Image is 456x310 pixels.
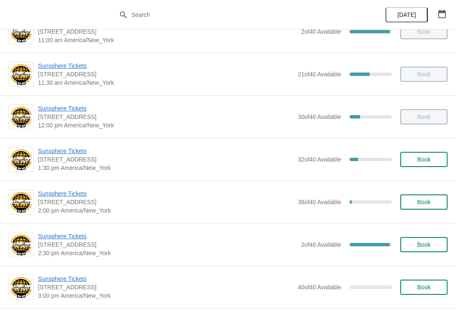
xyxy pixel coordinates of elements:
span: [STREET_ADDRESS] [38,198,293,206]
span: 11:30 am America/New_York [38,78,293,87]
img: Sunsphere Tickets | 810 Clinch Avenue, Knoxville, TN, USA | 11:30 am America/New_York [9,63,33,86]
span: Book [417,241,431,248]
span: 2 of 40 Available [301,28,341,35]
span: 30 of 40 Available [298,113,341,120]
img: Sunsphere Tickets | 810 Clinch Avenue, Knoxville, TN, USA | 11:00 am America/New_York [9,20,33,43]
button: Book [400,194,448,210]
span: Sunsphere Tickets [38,62,293,70]
img: Sunsphere Tickets | 810 Clinch Avenue, Knoxville, TN, USA | 3:00 pm America/New_York [9,276,33,299]
span: 12:00 pm America/New_York [38,121,293,129]
span: [DATE] [397,11,416,18]
button: Book [400,237,448,252]
span: Sunsphere Tickets [38,189,293,198]
span: [STREET_ADDRESS] [38,70,293,78]
span: 40 of 40 Available [298,284,341,291]
span: 11:00 am America/New_York [38,36,297,44]
span: 1:30 pm America/New_York [38,164,293,172]
span: [STREET_ADDRESS] [38,155,293,164]
span: [STREET_ADDRESS] [38,27,297,36]
input: Search [131,7,342,22]
button: Book [400,280,448,295]
span: 3:00 pm America/New_York [38,291,293,300]
img: Sunsphere Tickets | 810 Clinch Avenue, Knoxville, TN, USA | 12:00 pm America/New_York [9,105,33,129]
span: Sunsphere Tickets [38,104,293,113]
span: 38 of 40 Available [298,199,341,205]
span: Sunsphere Tickets [38,275,293,283]
span: 2:30 pm America/New_York [38,249,297,257]
span: Book [417,199,431,205]
span: 32 of 40 Available [298,156,341,163]
span: [STREET_ADDRESS] [38,283,293,291]
span: [STREET_ADDRESS] [38,113,293,121]
span: 2 of 40 Available [301,241,341,248]
span: Sunsphere Tickets [38,147,293,155]
span: Book [417,156,431,163]
span: Book [417,284,431,291]
button: [DATE] [385,7,428,22]
img: Sunsphere Tickets | 810 Clinch Avenue, Knoxville, TN, USA | 2:30 pm America/New_York [9,233,33,256]
img: Sunsphere Tickets | 810 Clinch Avenue, Knoxville, TN, USA | 2:00 pm America/New_York [9,191,33,214]
button: Book [400,152,448,167]
img: Sunsphere Tickets | 810 Clinch Avenue, Knoxville, TN, USA | 1:30 pm America/New_York [9,148,33,171]
span: 21 of 40 Available [298,71,341,78]
span: Sunsphere Tickets [38,232,297,240]
span: 2:00 pm America/New_York [38,206,293,215]
span: [STREET_ADDRESS] [38,240,297,249]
